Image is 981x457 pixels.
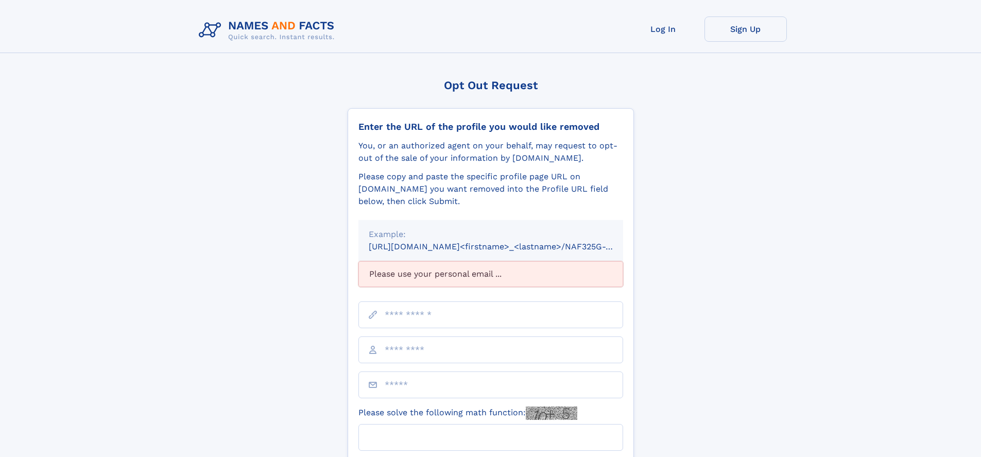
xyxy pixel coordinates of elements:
div: Please use your personal email ... [358,261,623,287]
div: Opt Out Request [348,79,634,92]
a: Log In [622,16,704,42]
img: Logo Names and Facts [195,16,343,44]
div: Example: [369,228,613,241]
a: Sign Up [704,16,787,42]
div: You, or an authorized agent on your behalf, may request to opt-out of the sale of your informatio... [358,140,623,164]
small: [URL][DOMAIN_NAME]<firstname>_<lastname>/NAF325G-xxxxxxxx [369,242,643,251]
label: Please solve the following math function: [358,407,577,420]
div: Enter the URL of the profile you would like removed [358,121,623,132]
div: Please copy and paste the specific profile page URL on [DOMAIN_NAME] you want removed into the Pr... [358,171,623,208]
